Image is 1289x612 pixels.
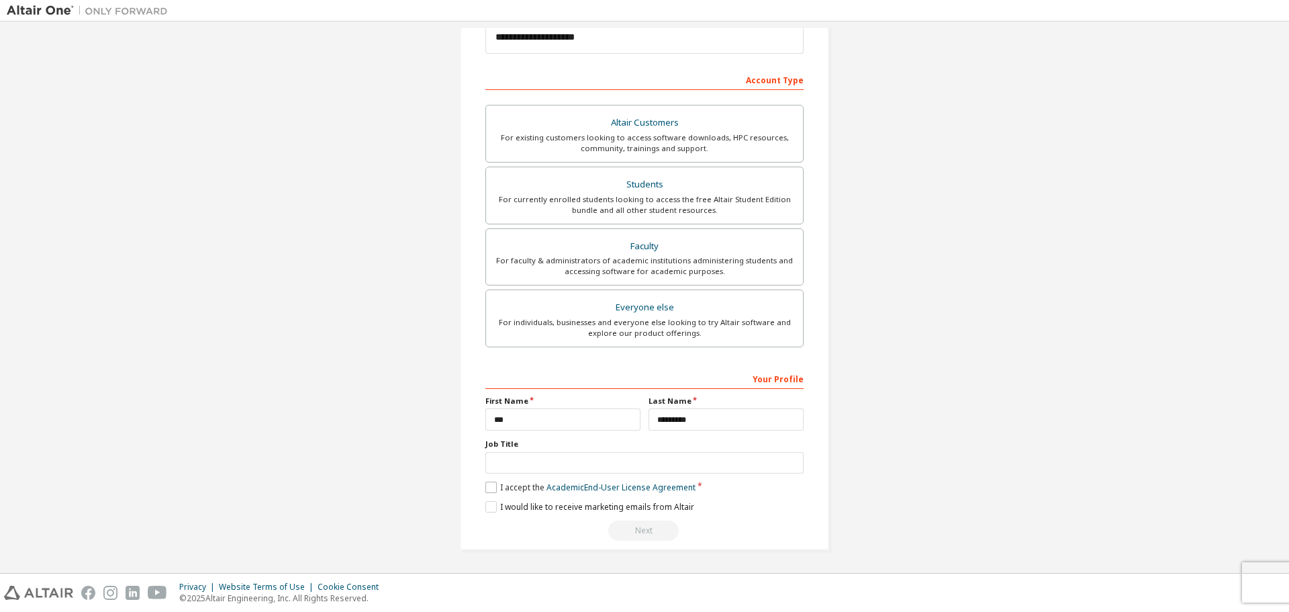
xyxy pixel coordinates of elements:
[485,396,640,406] label: First Name
[485,482,696,493] label: I accept the
[7,4,175,17] img: Altair One
[126,586,140,600] img: linkedin.svg
[179,582,219,593] div: Privacy
[148,586,167,600] img: youtube.svg
[649,396,804,406] label: Last Name
[485,439,804,449] label: Job Title
[494,132,795,154] div: For existing customers looking to access software downloads, HPC resources, community, trainings ...
[494,114,795,132] div: Altair Customers
[485,69,804,90] div: Account Type
[494,298,795,317] div: Everyone else
[4,586,73,600] img: altair_logo.svg
[81,586,95,600] img: facebook.svg
[546,482,696,493] a: Academic End-User License Agreement
[179,593,387,604] p: © 2025 Altair Engineering, Inc. All Rights Reserved.
[318,582,387,593] div: Cookie Consent
[494,175,795,194] div: Students
[494,255,795,277] div: For faculty & administrators of academic institutions administering students and accessing softwa...
[485,521,804,541] div: Read and acccept EULA to continue
[103,586,117,600] img: instagram.svg
[219,582,318,593] div: Website Terms of Use
[485,367,804,389] div: Your Profile
[494,194,795,216] div: For currently enrolled students looking to access the free Altair Student Edition bundle and all ...
[485,501,694,513] label: I would like to receive marketing emails from Altair
[494,317,795,339] div: For individuals, businesses and everyone else looking to try Altair software and explore our prod...
[494,237,795,256] div: Faculty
